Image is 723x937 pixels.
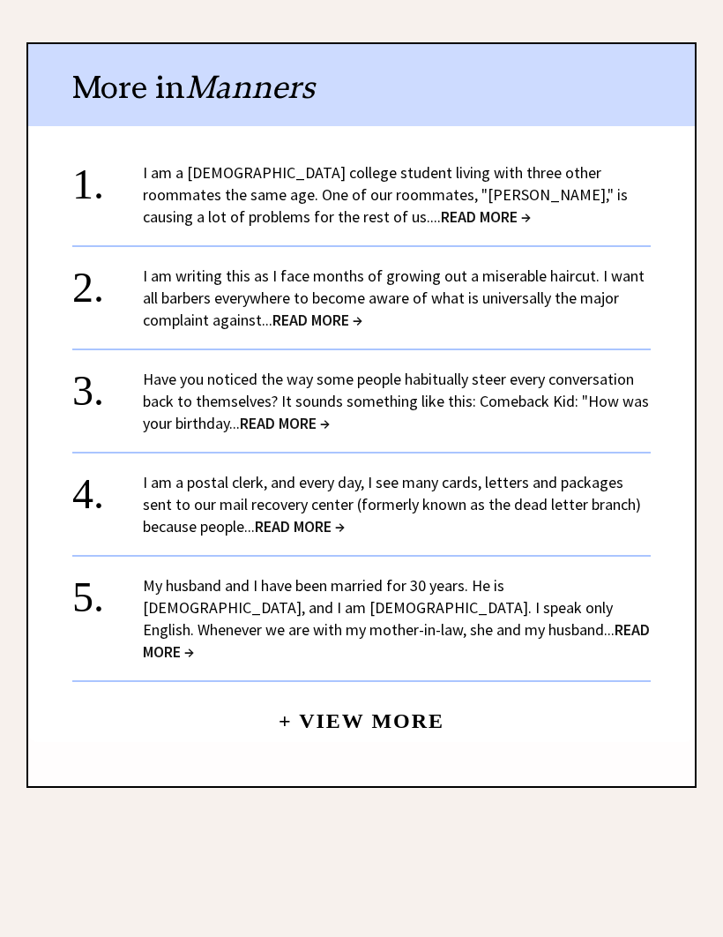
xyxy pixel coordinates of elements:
div: 4. [72,471,143,504]
span: READ MORE → [272,310,362,330]
a: I am a [DEMOGRAPHIC_DATA] college student living with three other roommates the same age. One of ... [143,162,628,227]
a: My husband and I have been married for 30 years. He is [DEMOGRAPHIC_DATA], and I am [DEMOGRAPHIC_... [143,575,650,662]
a: I am a postal clerk, and every day, I see many cards, letters and packages sent to our mail recov... [143,472,641,536]
a: Have you noticed the way some people habitually steer every conversation back to themselves? It s... [143,369,649,433]
span: Manners [185,67,315,107]
a: I am writing this as I face months of growing out a miserable haircut. I want all barbers everywh... [143,266,645,330]
div: 5. [72,574,143,607]
div: 1. [72,161,143,194]
span: READ MORE → [441,206,531,227]
div: 2. [72,265,143,297]
span: READ MORE → [143,619,650,662]
span: READ MORE → [240,413,330,433]
span: READ MORE → [255,516,345,536]
div: More in [28,44,695,126]
a: + View More [279,694,444,732]
div: 3. [72,368,143,401]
